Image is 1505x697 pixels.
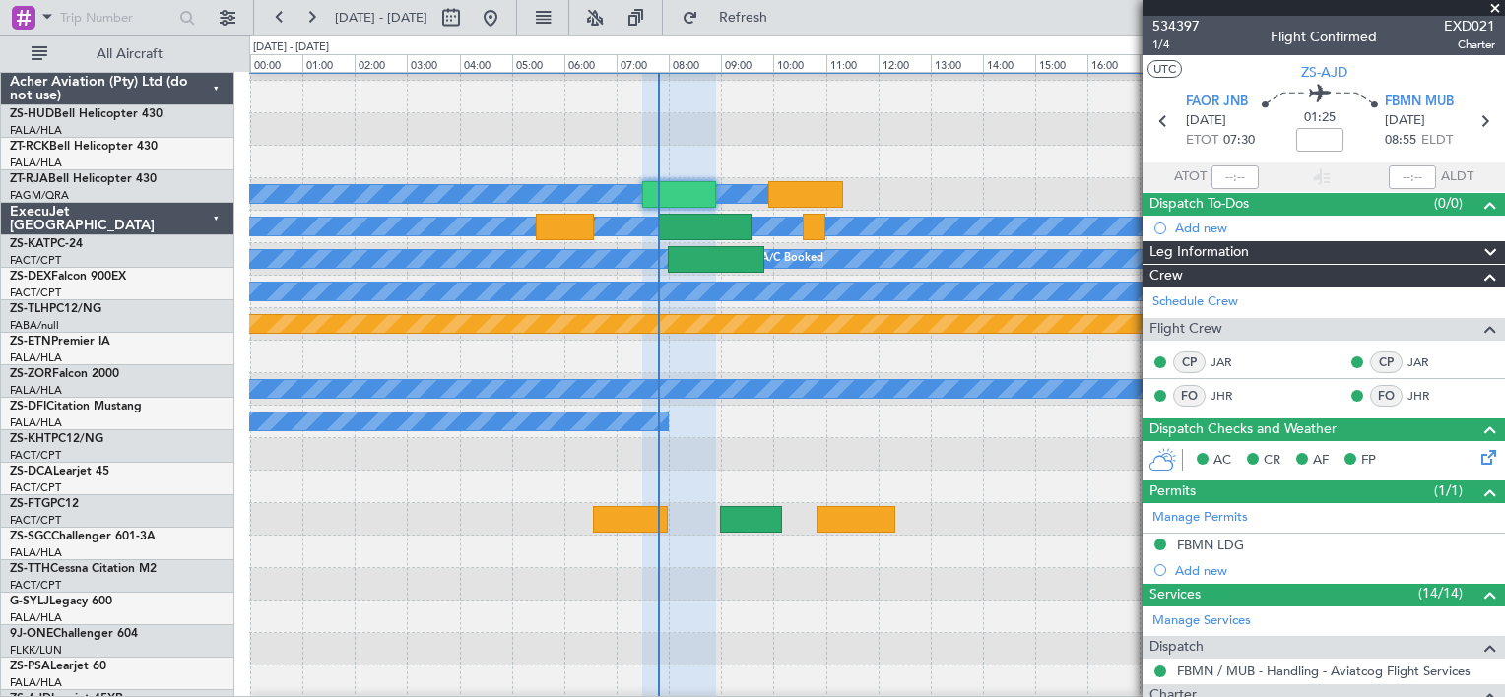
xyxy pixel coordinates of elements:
[10,513,61,528] a: FACT/CPT
[10,141,158,153] a: ZT-RCKBell Helicopter 430
[10,253,61,268] a: FACT/CPT
[10,415,62,430] a: FALA/HLA
[10,156,62,170] a: FALA/HLA
[1175,220,1495,236] div: Add new
[10,661,106,672] a: ZS-PSALearjet 60
[1149,418,1337,441] span: Dispatch Checks and Weather
[617,54,669,72] div: 07:00
[10,123,62,138] a: FALA/HLA
[1434,480,1463,501] span: (1/1)
[1149,480,1196,503] span: Permits
[1147,60,1182,78] button: UTC
[1304,108,1336,128] span: 01:25
[10,383,62,398] a: FALA/HLA
[10,271,126,283] a: ZS-DEXFalcon 900EX
[1152,611,1251,631] a: Manage Services
[10,675,62,690] a: FALA/HLA
[10,318,59,333] a: FABA/null
[10,336,51,348] span: ZS-ETN
[10,108,163,120] a: ZS-HUDBell Helicopter 430
[1211,353,1255,371] a: JAR
[10,368,52,380] span: ZS-ZOR
[10,303,101,315] a: ZS-TLHPC12/NG
[1177,663,1471,679] a: FBMN / MUB - Handling - Aviatcog Flight Services
[10,401,142,412] a: ZS-DFICitation Mustang
[1149,318,1222,341] span: Flight Crew
[1035,54,1087,72] div: 15:00
[564,54,617,72] div: 06:00
[1149,241,1249,264] span: Leg Information
[1149,193,1249,216] span: Dispatch To-Dos
[673,2,791,33] button: Refresh
[879,54,931,72] div: 12:00
[10,643,62,658] a: FLKK/LUN
[1434,193,1463,214] span: (0/0)
[10,173,157,185] a: ZT-RJABell Helicopter 430
[1213,451,1231,471] span: AC
[10,498,79,510] a: ZS-FTGPC12
[407,54,459,72] div: 03:00
[10,303,49,315] span: ZS-TLH
[1149,636,1204,659] span: Dispatch
[10,188,69,203] a: FAGM/QRA
[10,563,50,575] span: ZS-TTH
[302,54,355,72] div: 01:00
[1149,584,1201,606] span: Services
[1152,36,1200,53] span: 1/4
[10,108,54,120] span: ZS-HUD
[931,54,983,72] div: 13:00
[10,596,112,607] a: G-SYLJLegacy 600
[512,54,564,72] div: 05:00
[22,38,214,70] button: All Aircraft
[761,244,823,274] div: A/C Booked
[1152,508,1248,528] a: Manage Permits
[1407,387,1452,405] a: JHR
[250,54,302,72] div: 00:00
[335,9,427,27] span: [DATE] - [DATE]
[1174,167,1207,187] span: ATOT
[10,545,62,560] a: FALA/HLA
[10,498,50,510] span: ZS-FTG
[10,401,46,412] span: ZS-DFI
[1152,16,1200,36] span: 534397
[1370,385,1403,407] div: FO
[10,628,138,640] a: 9J-ONEChallenger 604
[1418,583,1463,603] span: (14/14)
[10,480,61,495] a: FACT/CPT
[1173,385,1206,407] div: FO
[10,238,50,250] span: ZS-KAT
[1177,537,1244,553] div: FBMN LDG
[773,54,825,72] div: 10:00
[10,336,110,348] a: ZS-ETNPremier IA
[10,433,51,445] span: ZS-KHT
[10,141,49,153] span: ZT-RCK
[10,271,51,283] span: ZS-DEX
[10,563,157,575] a: ZS-TTHCessna Citation M2
[1140,54,1192,72] div: 17:00
[1186,131,1218,151] span: ETOT
[1175,562,1495,579] div: Add new
[355,54,407,72] div: 02:00
[10,578,61,593] a: FACT/CPT
[669,54,721,72] div: 08:00
[983,54,1035,72] div: 14:00
[10,531,51,542] span: ZS-SGC
[1407,353,1452,371] a: JAR
[1087,54,1140,72] div: 16:00
[1370,351,1403,373] div: CP
[1264,451,1280,471] span: CR
[1385,93,1454,112] span: FBMN MUB
[460,54,512,72] div: 04:00
[1444,16,1495,36] span: EXD021
[10,238,83,250] a: ZS-KATPC-24
[1149,265,1183,287] span: Crew
[1444,36,1495,53] span: Charter
[10,628,53,640] span: 9J-ONE
[10,350,62,365] a: FALA/HLA
[1223,131,1255,151] span: 07:30
[1313,451,1329,471] span: AF
[10,368,119,380] a: ZS-ZORFalcon 2000
[1211,387,1255,405] a: JHR
[10,433,103,445] a: ZS-KHTPC12/NG
[10,596,49,607] span: G-SYLJ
